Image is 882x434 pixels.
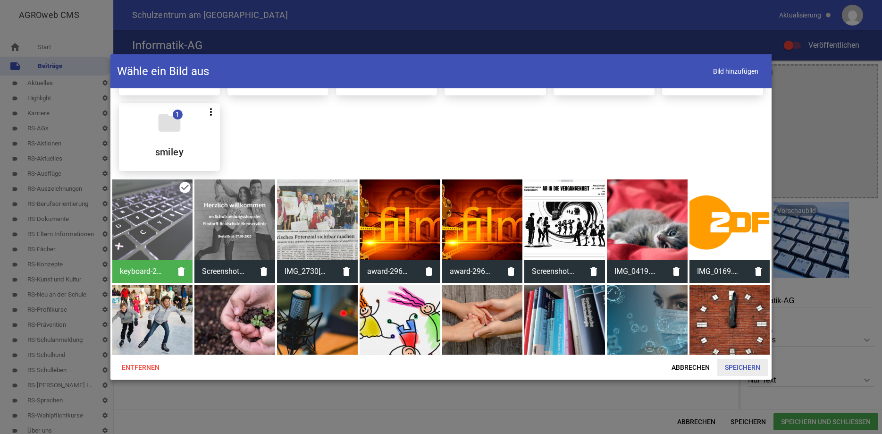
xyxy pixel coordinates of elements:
span: IMG_2730[1].JPG [277,259,335,284]
i: more_vert [205,106,217,118]
span: keyboard-2098301.jpg [112,259,170,284]
span: Screenshot 2025-06-14 at 11-33-16 AB IN DIE VERGANGENHEIT - Theatervorstellung Ab in die Vergange... [524,259,582,284]
span: IMG_0419.jpeg [607,259,665,284]
i: delete [665,260,688,283]
button: more_vert [202,103,220,120]
i: delete [252,260,275,283]
span: IMG_0169.png [689,259,748,284]
span: Bild hinzufügen [706,61,765,81]
i: delete [170,260,193,283]
h5: smiley [155,147,184,157]
i: delete [582,260,605,283]
span: award-2969422.jpg [442,259,500,284]
div: smiley [119,103,220,171]
i: delete [418,260,440,283]
span: Screenshot 2025-08-15 at 08-45-58 LOMESTAR Schulkleidung Findorff-Realschule Bremervörde – Schulk... [194,259,252,284]
i: delete [335,260,358,283]
i: delete [747,260,770,283]
span: Entfernen [114,359,167,376]
h4: Wähle ein Bild aus [117,64,209,79]
span: Abbrechen [664,359,717,376]
span: award-2969422.jpg [360,259,418,284]
span: 1 [173,110,183,119]
span: Speichern [717,359,768,376]
i: folder [156,110,183,136]
i: delete [500,260,522,283]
